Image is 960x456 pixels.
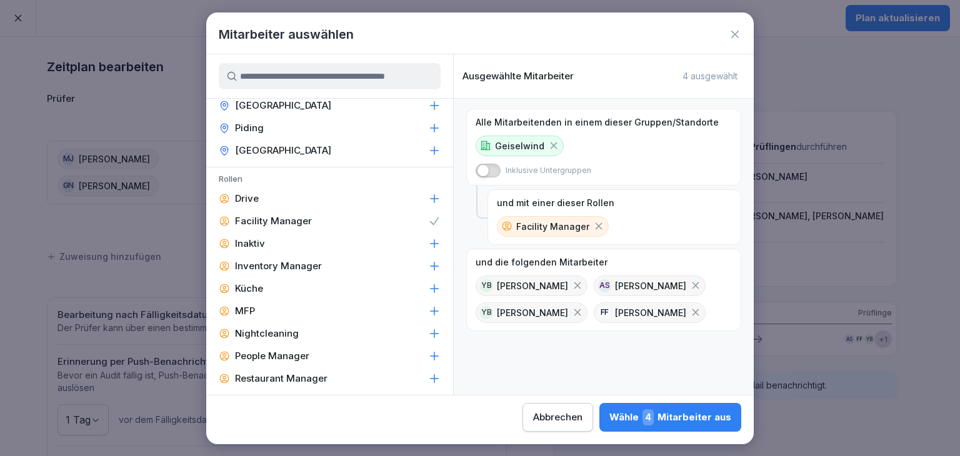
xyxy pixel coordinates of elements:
[480,306,493,319] div: YB
[235,282,263,295] p: Küche
[497,279,568,292] p: [PERSON_NAME]
[476,257,607,268] p: und die folgenden Mitarbeiter
[235,215,312,227] p: Facility Manager
[506,165,591,176] p: Inklusive Untergruppen
[609,409,731,425] div: Wähle Mitarbeiter aus
[235,144,331,157] p: [GEOGRAPHIC_DATA]
[495,139,544,152] p: Geiselwind
[599,403,741,432] button: Wähle4Mitarbeiter aus
[235,192,259,205] p: Drive
[235,260,322,272] p: Inventory Manager
[206,174,453,187] p: Rollen
[235,122,264,134] p: Piding
[522,403,593,432] button: Abbrechen
[476,117,719,128] p: Alle Mitarbeitenden in einem dieser Gruppen/Standorte
[235,99,331,112] p: [GEOGRAPHIC_DATA]
[516,220,589,233] p: Facility Manager
[682,71,737,82] p: 4 ausgewählt
[480,279,493,292] div: YB
[462,71,574,82] p: Ausgewählte Mitarbeiter
[235,327,299,340] p: Nightcleaning
[235,237,265,250] p: Inaktiv
[598,279,611,292] div: AS
[235,305,255,317] p: MFP
[497,306,568,319] p: [PERSON_NAME]
[642,409,654,425] span: 4
[598,306,611,319] div: FF
[615,306,686,319] p: [PERSON_NAME]
[615,279,686,292] p: [PERSON_NAME]
[533,410,582,424] div: Abbrechen
[235,372,327,385] p: Restaurant Manager
[497,197,614,209] p: und mit einer dieser Rollen
[235,350,309,362] p: People Manager
[219,25,354,44] h1: Mitarbeiter auswählen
